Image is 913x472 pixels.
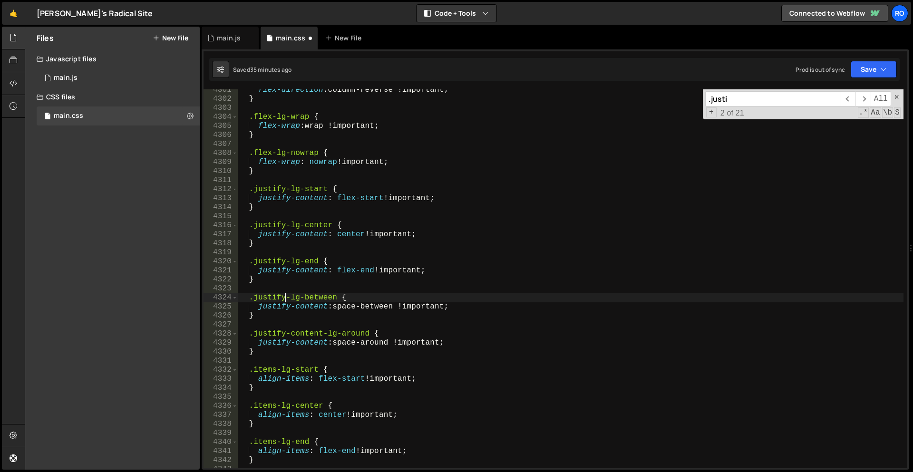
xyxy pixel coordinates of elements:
div: 4303 [204,104,238,113]
div: 4302 [204,95,238,104]
div: main.js [54,74,78,82]
div: 4336 [204,402,238,411]
div: 4338 [204,420,238,429]
button: Save [851,61,897,78]
span: CaseSensitive Search [870,107,881,118]
span: 2 of 21 [717,108,748,117]
h2: Files [37,33,54,43]
div: 4330 [204,347,238,356]
div: 4324 [204,293,238,302]
span: RegExp Search [858,107,869,118]
div: 4304 [204,113,238,122]
div: CSS files [25,87,200,106]
div: 4335 [204,393,238,402]
div: 4311 [204,176,238,185]
div: 4317 [204,230,238,239]
input: Search for [705,91,841,106]
div: [PERSON_NAME]'s Radical Site [37,8,153,19]
div: 4312 [204,185,238,194]
div: 4318 [204,239,238,248]
div: 35 minutes ago [250,66,291,74]
div: 4332 [204,366,238,375]
span: ​ [841,91,855,106]
div: 4307 [204,140,238,149]
div: Prod is out of sync [796,66,845,74]
div: 4323 [204,284,238,293]
span: Whole Word Search [882,107,894,118]
div: 4340 [204,438,238,447]
button: Code + Tools [417,5,496,22]
span: ​ [855,91,870,106]
div: 4306 [204,131,238,140]
div: 4322 [204,275,238,284]
div: 4314 [204,203,238,212]
div: 4327 [204,320,238,329]
div: 4329 [204,338,238,347]
div: 4316 [204,221,238,230]
div: 4341 [204,447,238,456]
div: 4328 [204,329,238,338]
button: New File [153,34,188,42]
a: 🤙 [2,2,25,25]
div: 4313 [204,194,238,203]
div: 4337 [204,411,238,420]
span: Toggle Replace mode [706,107,717,117]
div: 4325 [204,302,238,311]
div: 4309 [204,158,238,167]
div: Javascript files [25,49,200,68]
a: Ro [891,5,908,22]
div: 4334 [204,384,238,393]
div: main.css [54,112,83,120]
div: 4321 [204,266,238,275]
div: 4339 [204,429,238,438]
span: Search In Selection [894,107,901,118]
div: 16726/45737.js [37,68,200,87]
a: Connected to Webflow [781,5,888,22]
span: Alt-Enter [871,91,891,106]
div: 4333 [204,375,238,384]
div: 4315 [204,212,238,221]
div: Saved [233,66,291,74]
div: 4319 [204,248,238,257]
div: 4320 [204,257,238,266]
div: main.css [276,33,305,43]
div: 4326 [204,311,238,320]
div: New File [325,33,365,43]
div: 4310 [204,167,238,176]
div: 4331 [204,356,238,366]
div: 4308 [204,149,238,158]
div: 4305 [204,122,238,131]
div: main.js [217,33,241,43]
div: 16726/45739.css [37,106,200,125]
div: 4342 [204,456,238,465]
div: 4301 [204,86,238,95]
